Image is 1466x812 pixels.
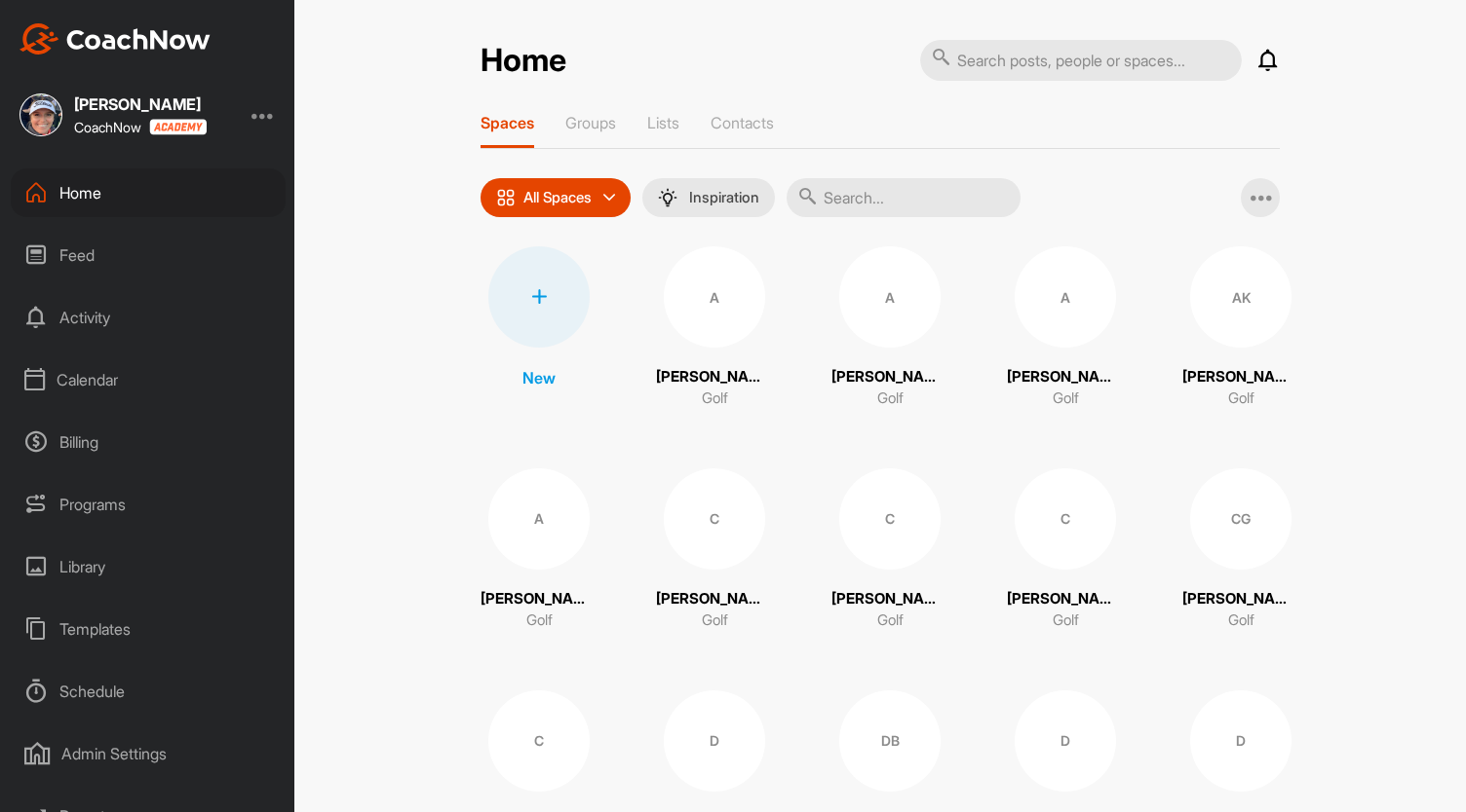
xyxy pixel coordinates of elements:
div: A [664,246,765,348]
img: square_387d5d0181d583aff790e381861a538d.jpg [19,93,62,136]
p: Groups [565,113,616,132]
div: Library [11,542,286,591]
p: Golf [1228,388,1254,410]
img: menuIcon [658,188,677,207]
div: CG [1190,468,1292,570]
div: Programs [11,480,286,529]
p: [PERSON_NAME] [656,366,773,388]
div: [PERSON_NAME] [74,96,207,112]
div: Billing [11,418,286,466]
div: D [1190,690,1292,792]
div: Schedule [11,667,286,716]
p: Golf [702,388,728,410]
a: CG[PERSON_NAME]Golf [1182,468,1299,632]
p: Inspiration [689,190,759,205]
div: D [1015,690,1116,792]
p: Golf [526,609,553,632]
div: Activity [11,293,286,342]
p: [PERSON_NAME] [831,588,948,610]
div: AK [1190,246,1292,348]
img: icon [496,188,516,207]
p: Contacts [711,113,774,132]
a: C[PERSON_NAME]Golf [1007,468,1124,632]
a: AK[PERSON_NAME]Golf [1182,246,1299,410]
div: A [1015,246,1116,348]
div: Admin Settings [11,729,286,778]
div: Templates [11,605,286,653]
p: [PERSON_NAME] [831,366,948,388]
p: All Spaces [523,190,592,205]
h2: Home [481,42,566,80]
p: [PERSON_NAME] [656,588,773,610]
p: Golf [702,609,728,632]
a: A[PERSON_NAME]Golf [1007,246,1124,410]
div: C [839,468,941,570]
p: New [522,366,556,389]
p: Golf [1053,388,1079,410]
a: A[PERSON_NAME]Golf [656,246,773,410]
p: Golf [1228,609,1254,632]
a: A[PERSON_NAME]Golf [481,468,598,632]
img: CoachNow acadmey [149,119,207,135]
input: Search... [787,178,1021,217]
div: CoachNow [74,119,207,135]
p: Golf [877,388,904,410]
p: Spaces [481,113,534,132]
p: [PERSON_NAME] [1182,366,1299,388]
img: CoachNow [19,23,211,55]
p: Golf [1053,609,1079,632]
div: DB [839,690,941,792]
div: C [1015,468,1116,570]
p: [PERSON_NAME] [1182,588,1299,610]
a: C[PERSON_NAME]Golf [656,468,773,632]
div: D [664,690,765,792]
div: C [664,468,765,570]
p: Lists [647,113,679,132]
div: Calendar [11,355,286,404]
div: A [488,468,590,570]
a: A[PERSON_NAME]Golf [831,246,948,410]
div: A [839,246,941,348]
input: Search posts, people or spaces... [920,40,1242,81]
div: Home [11,168,286,217]
p: Golf [877,609,904,632]
div: C [488,690,590,792]
div: Feed [11,231,286,279]
a: C[PERSON_NAME]Golf [831,468,948,632]
p: [PERSON_NAME] [481,588,598,610]
p: [PERSON_NAME] [1007,588,1124,610]
p: [PERSON_NAME] [1007,366,1124,388]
